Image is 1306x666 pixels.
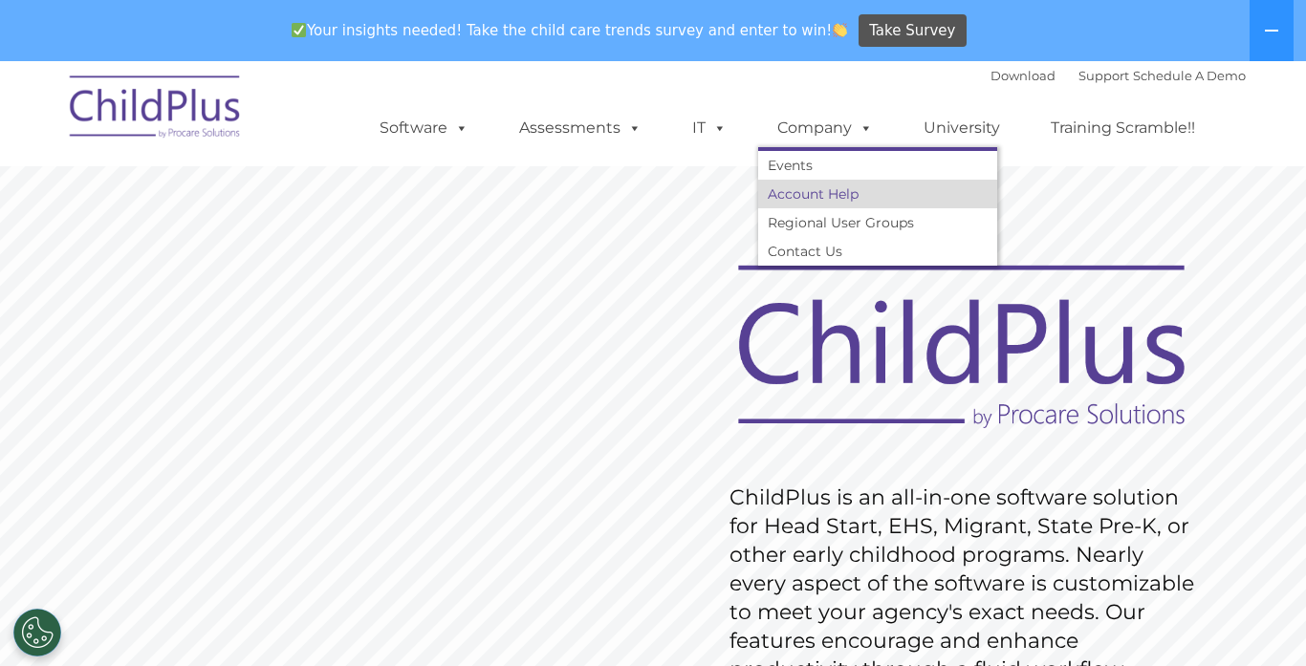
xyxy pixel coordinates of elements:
img: ✅ [292,23,306,37]
span: Take Survey [869,14,955,48]
span: Your insights needed! Take the child care trends survey and enter to win! [283,12,856,50]
a: Contact Us [758,237,997,266]
a: IT [673,109,746,147]
a: Take Survey [859,14,967,48]
a: Schedule A Demo [1133,68,1246,83]
a: University [904,109,1019,147]
font: | [990,68,1246,83]
a: Download [990,68,1056,83]
a: Events [758,151,997,180]
a: Assessments [500,109,661,147]
a: Training Scramble!! [1032,109,1214,147]
img: 👏 [833,23,847,37]
img: ChildPlus by Procare Solutions [60,62,251,158]
button: Cookies Settings [13,609,61,656]
a: Support [1078,68,1129,83]
a: Account Help [758,180,997,208]
a: Regional User Groups [758,208,997,237]
a: Company [758,109,892,147]
a: Software [360,109,488,147]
